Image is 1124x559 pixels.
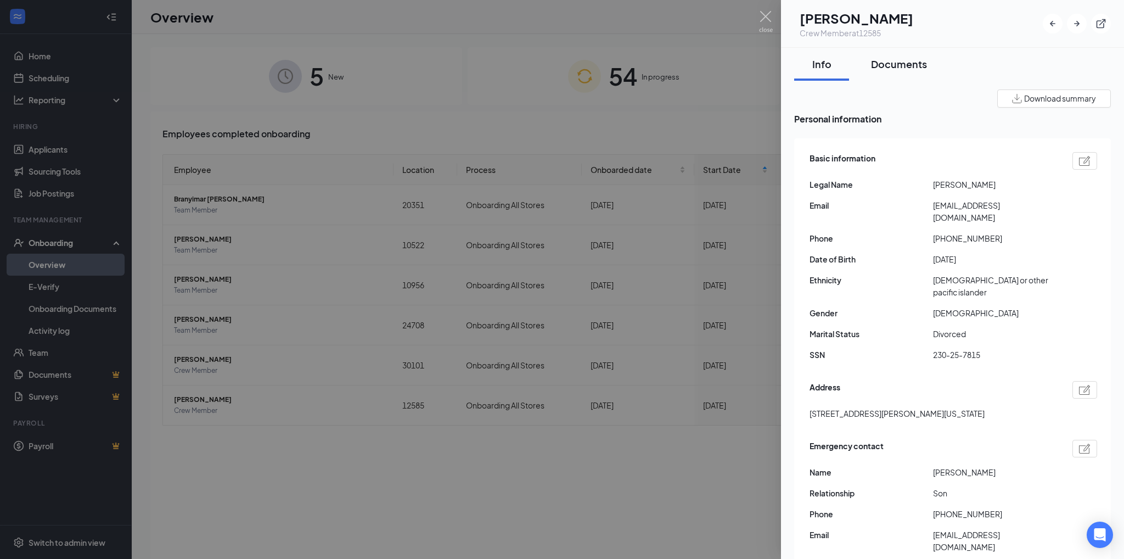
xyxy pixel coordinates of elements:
[933,199,1056,223] span: [EMAIL_ADDRESS][DOMAIN_NAME]
[997,90,1111,108] button: Download summary
[810,529,933,541] span: Email
[810,487,933,499] span: Relationship
[800,9,913,27] h1: [PERSON_NAME]
[810,274,933,286] span: Ethnicity
[933,466,1056,478] span: [PERSON_NAME]
[810,349,933,361] span: SSN
[805,57,838,71] div: Info
[810,232,933,244] span: Phone
[810,199,933,211] span: Email
[1091,14,1111,33] button: ExternalLink
[810,440,884,457] span: Emergency contact
[933,274,1056,298] span: [DEMOGRAPHIC_DATA] or other pacific islander
[933,508,1056,520] span: [PHONE_NUMBER]
[800,27,913,38] div: Crew Member at 12585
[810,328,933,340] span: Marital Status
[1087,522,1113,548] div: Open Intercom Messenger
[871,57,927,71] div: Documents
[933,487,1056,499] span: Son
[794,112,1111,126] span: Personal information
[810,152,875,170] span: Basic information
[1047,18,1058,29] svg: ArrowLeftNew
[1067,14,1087,33] button: ArrowRight
[1071,18,1082,29] svg: ArrowRight
[933,349,1056,361] span: 230-25-7815
[810,307,933,319] span: Gender
[810,508,933,520] span: Phone
[933,307,1056,319] span: [DEMOGRAPHIC_DATA]
[1024,93,1096,104] span: Download summary
[1095,18,1106,29] svg: ExternalLink
[810,253,933,265] span: Date of Birth
[933,328,1056,340] span: Divorced
[933,178,1056,191] span: [PERSON_NAME]
[1043,14,1063,33] button: ArrowLeftNew
[933,253,1056,265] span: [DATE]
[810,381,840,399] span: Address
[933,529,1056,553] span: [EMAIL_ADDRESS][DOMAIN_NAME]
[810,466,933,478] span: Name
[810,178,933,191] span: Legal Name
[810,407,985,420] span: [STREET_ADDRESS][PERSON_NAME][US_STATE]
[933,232,1056,244] span: [PHONE_NUMBER]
